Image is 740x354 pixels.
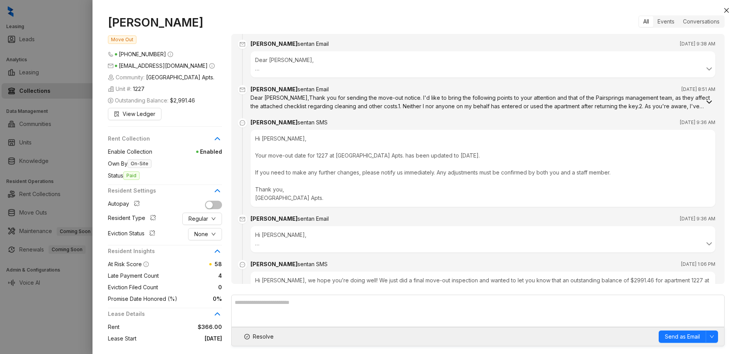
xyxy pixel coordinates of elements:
div: [PERSON_NAME] [251,40,329,48]
span: mail [238,215,247,224]
span: $2,991.46 [170,96,195,105]
span: Eviction Filed Count [108,283,158,292]
span: phone [108,52,113,57]
button: Regulardown [182,213,222,225]
div: [PERSON_NAME] [251,215,329,223]
span: Lease Start [108,334,136,343]
div: Autopay [108,200,143,210]
span: Move Out [108,35,136,44]
span: [DATE] 9:36 AM [680,215,715,223]
button: Send as Email [659,331,706,343]
span: mail [238,40,247,49]
span: down [710,334,714,339]
span: Send as Email [665,332,700,341]
span: [DATE] 9:36 AM [680,119,715,126]
span: Community: [108,73,214,82]
span: info-circle [209,63,215,69]
span: [PHONE_NUMBER] [119,51,166,57]
button: Close [722,6,731,15]
div: [PERSON_NAME] [251,260,328,268]
span: 58 [215,261,222,267]
div: [PERSON_NAME] [251,118,328,127]
span: info-circle [143,262,149,267]
div: Lease Details [108,310,222,323]
span: info-circle [168,52,173,57]
span: Lease Details [108,310,213,318]
span: Regular [188,215,208,223]
button: View Ledger [108,108,161,120]
span: 4 [159,272,222,280]
span: Promise Date Honored (%) [108,295,177,303]
span: Rent Collection [108,134,213,143]
span: Own By [108,159,128,168]
span: dollar [108,98,113,103]
span: close [723,7,730,13]
span: Enable Collection [108,148,152,156]
div: Rent Collection [108,134,222,148]
span: Resident Settings [108,186,213,195]
span: down [211,216,216,221]
span: [DATE] 9:38 AM [680,40,715,48]
span: $366.00 [119,323,222,331]
div: [PERSON_NAME] [251,85,329,94]
div: Resident Settings [108,186,222,200]
span: [DATE] [136,334,222,343]
button: Resolve [238,331,280,343]
span: [DATE] 1:06 PM [681,260,715,268]
img: building-icon [108,86,114,92]
div: Eviction Status [108,229,158,239]
span: Paid [123,171,140,180]
span: 0 [158,283,222,292]
div: Hi [PERSON_NAME], Your move-out date for 1227 at [GEOGRAPHIC_DATA] Apts. has been updated to [DAT... [251,130,715,207]
div: Conversations [679,16,724,27]
span: message [238,260,247,269]
span: mail [108,63,113,69]
div: Resident Insights [108,247,222,260]
span: At Risk Score [108,261,142,267]
span: Late Payment Count [108,272,159,280]
span: sent an SMS [298,119,328,126]
div: Dear [PERSON_NAME],Thank you for sending the move-out notice. I'd like to bring the following poi... [251,94,715,111]
span: [GEOGRAPHIC_DATA] Apts. [146,73,214,82]
span: file-search [114,111,119,117]
span: sent an Email [298,86,329,92]
span: Resolve [253,332,274,341]
span: message [238,118,247,128]
span: Resident Insights [108,247,213,255]
span: Enabled [152,148,222,156]
h1: [PERSON_NAME] [108,15,222,29]
span: [DATE] 8:51 AM [681,86,715,93]
span: sent an Email [298,40,329,47]
span: sent an Email [298,215,329,222]
span: 0% [177,295,222,303]
div: All [639,16,653,27]
span: check-circle [244,334,250,339]
span: View Ledger [123,110,155,118]
div: segmented control [638,15,725,28]
span: [EMAIL_ADDRESS][DOMAIN_NAME] [119,62,208,69]
div: Dear [PERSON_NAME], Thank you for being a part of our [GEOGRAPHIC_DATA] Apts. community! As we’ve... [255,56,711,73]
div: Hi [PERSON_NAME], We’ve updated your move-out date for 1227 at [GEOGRAPHIC_DATA] Apts. to [DATE].... [255,231,711,248]
span: Unit #: [108,85,145,93]
span: 1227 [133,85,145,93]
span: mail [238,85,247,94]
span: None [194,230,208,238]
span: On-Site [128,159,151,168]
span: Status [108,171,123,180]
span: Outstanding Balance: [108,96,195,105]
button: Nonedown [188,228,222,240]
span: sent an SMS [298,261,328,267]
div: Resident Type [108,214,159,224]
div: Events [653,16,679,27]
span: Rent [108,323,119,331]
span: down [211,232,216,237]
img: building-icon [108,74,114,81]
